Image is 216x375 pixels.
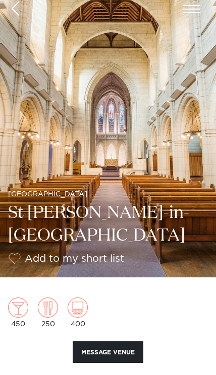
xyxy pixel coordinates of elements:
div: 450 [8,297,28,328]
img: theatre.png [68,297,88,318]
img: dining.png [38,297,58,318]
div: 250 [38,297,58,328]
div: 400 [68,297,88,328]
img: cocktail.png [8,297,28,318]
button: Message Venue [73,341,143,363]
